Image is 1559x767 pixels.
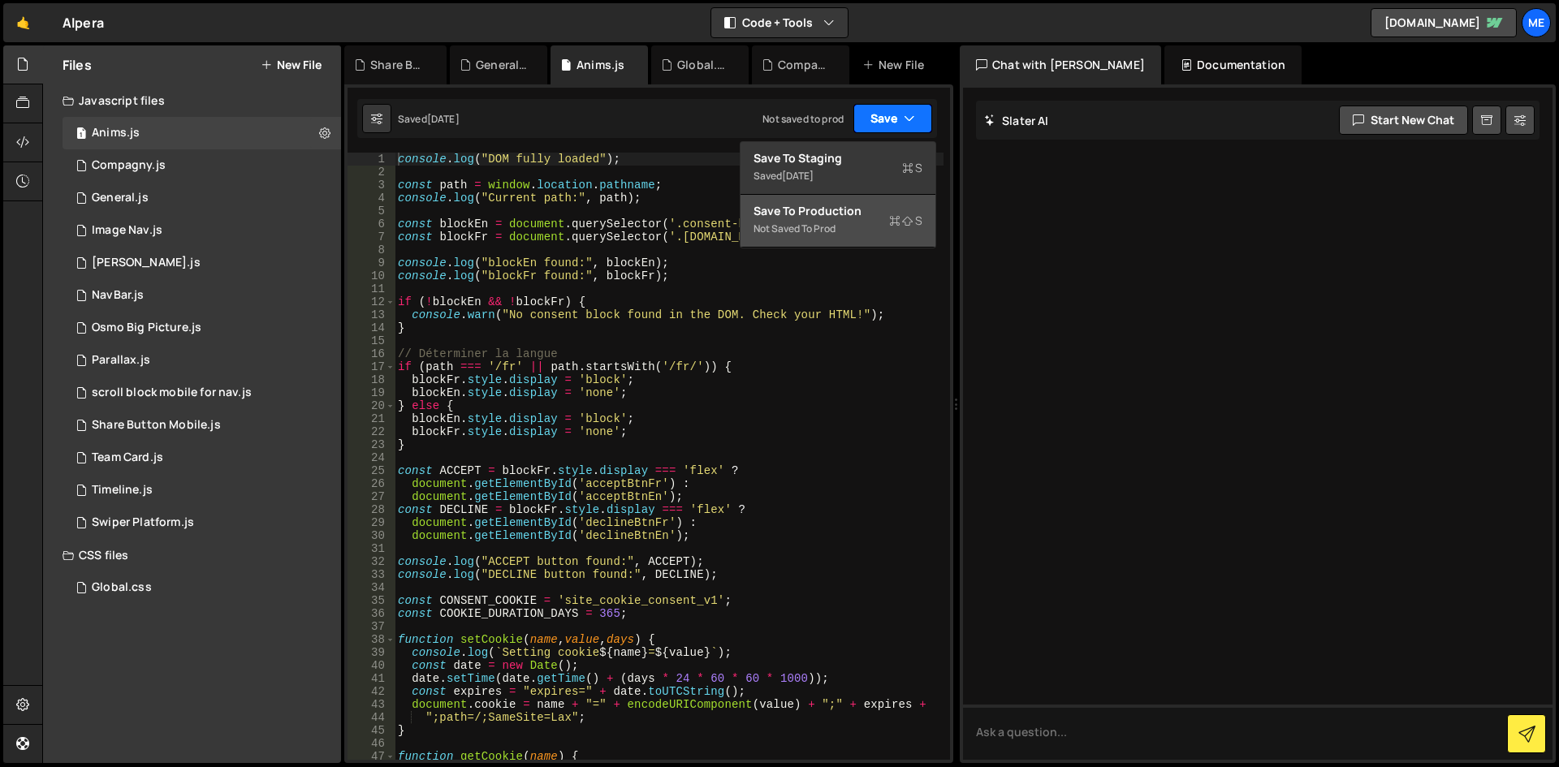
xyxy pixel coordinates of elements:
[398,112,460,126] div: Saved
[348,620,395,633] div: 37
[348,243,395,256] div: 8
[1371,8,1517,37] a: [DOMAIN_NAME]
[348,360,395,373] div: 17
[348,477,395,490] div: 26
[348,399,395,412] div: 20
[348,711,395,724] div: 44
[348,308,395,321] div: 13
[92,353,150,368] div: Parallax.js
[63,214,341,247] div: 16285/46368.js
[754,219,922,239] div: Not saved to prod
[63,13,104,32] div: Alpera
[63,571,341,604] div: 16285/43940.css
[754,166,922,186] div: Saved
[348,256,395,269] div: 9
[92,418,221,433] div: Share Button Mobile.js
[348,542,395,555] div: 31
[711,8,848,37] button: Code + Tools
[92,191,149,205] div: General.js
[348,685,395,698] div: 42
[427,112,460,126] div: [DATE]
[348,724,395,737] div: 45
[741,195,935,248] button: Save to ProductionS Not saved to prod
[92,386,252,400] div: scroll block mobile for nav.js
[889,213,922,229] span: S
[762,112,844,126] div: Not saved to prod
[348,373,395,386] div: 18
[92,450,163,465] div: Team Card.js
[348,205,395,218] div: 5
[92,126,140,140] div: Anims.js
[348,750,395,763] div: 47
[348,737,395,750] div: 46
[92,158,166,173] div: Compagny.js
[63,279,341,312] div: 16285/44885.js
[63,377,341,409] div: 16285/46636.js
[261,58,322,71] button: New File
[348,659,395,672] div: 40
[348,386,395,399] div: 19
[348,568,395,581] div: 33
[348,282,395,295] div: 11
[348,490,395,503] div: 27
[348,464,395,477] div: 25
[348,451,395,464] div: 24
[348,269,395,282] div: 10
[348,425,395,438] div: 22
[782,169,814,183] div: [DATE]
[63,247,341,279] div: 16285/45494.js
[348,192,395,205] div: 4
[862,57,931,73] div: New File
[348,503,395,516] div: 28
[348,672,395,685] div: 41
[984,113,1049,128] h2: Slater AI
[348,516,395,529] div: 29
[348,347,395,360] div: 16
[348,166,395,179] div: 2
[348,529,395,542] div: 30
[348,179,395,192] div: 3
[63,182,341,214] div: 16285/46800.js
[3,3,43,42] a: 🤙
[92,515,194,530] div: Swiper Platform.js
[63,344,341,377] div: 16285/45492.js
[348,607,395,620] div: 36
[741,142,935,195] button: Save to StagingS Saved[DATE]
[348,633,395,646] div: 38
[476,57,528,73] div: General.js
[348,295,395,308] div: 12
[348,153,395,166] div: 1
[348,231,395,243] div: 7
[348,594,395,607] div: 35
[348,555,395,568] div: 32
[754,203,922,219] div: Save to Production
[577,57,624,73] div: Anims.js
[63,409,341,442] div: 16285/46809.js
[853,104,932,133] button: Save
[1164,45,1302,84] div: Documentation
[348,321,395,334] div: 14
[92,580,152,595] div: Global.css
[76,128,86,141] span: 1
[63,149,341,182] div: 16285/44080.js
[348,334,395,347] div: 15
[902,160,922,176] span: S
[348,412,395,425] div: 21
[348,646,395,659] div: 39
[92,321,201,335] div: Osmo Big Picture.js
[92,223,162,238] div: Image Nav.js
[348,581,395,594] div: 34
[63,56,92,74] h2: Files
[348,438,395,451] div: 23
[43,84,341,117] div: Javascript files
[348,698,395,711] div: 43
[63,312,341,344] div: 16285/44842.js
[92,483,153,498] div: Timeline.js
[63,442,341,474] div: 16285/43939.js
[1522,8,1551,37] a: Me
[63,474,341,506] div: 16285/44875.js
[754,150,922,166] div: Save to Staging
[348,218,395,231] div: 6
[1339,106,1468,135] button: Start new chat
